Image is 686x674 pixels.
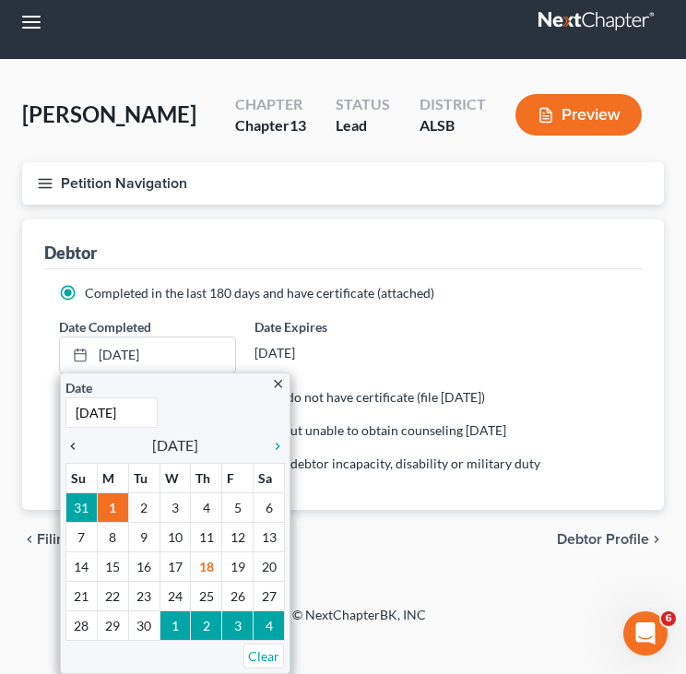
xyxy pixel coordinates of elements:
[160,492,191,522] td: 3
[97,551,128,581] td: 15
[66,610,98,640] td: 28
[261,434,285,456] a: chevron_right
[661,611,676,626] span: 6
[336,115,390,136] div: Lead
[623,611,668,656] iframe: Intercom live chat
[420,94,486,115] div: District
[160,610,191,640] td: 1
[160,581,191,610] td: 24
[65,439,89,454] i: chevron_left
[254,492,285,522] td: 6
[22,101,196,127] span: [PERSON_NAME]
[243,644,284,668] a: Clear
[160,551,191,581] td: 17
[235,94,306,115] div: Chapter
[649,532,664,547] i: chevron_right
[60,337,235,372] a: [DATE]
[191,522,222,551] td: 11
[66,463,98,492] th: Su
[37,532,152,547] span: Filing Information
[152,434,198,456] span: [DATE]
[97,610,128,640] td: 29
[97,522,128,551] td: 8
[222,551,254,581] td: 19
[420,115,486,136] div: ALSB
[254,581,285,610] td: 27
[191,581,222,610] td: 25
[254,337,432,370] div: [DATE]
[66,551,98,581] td: 14
[254,610,285,640] td: 4
[191,610,222,640] td: 2
[128,610,160,640] td: 30
[222,581,254,610] td: 26
[191,463,222,492] th: Th
[271,372,285,394] a: close
[97,581,128,610] td: 22
[59,317,151,337] label: Date Completed
[557,532,664,547] button: Debtor Profile chevron_right
[94,606,592,639] div: 2025 © NextChapterBK, INC
[65,434,89,456] a: chevron_left
[22,162,664,205] button: Petition Navigation
[191,551,222,581] td: 18
[222,463,254,492] th: F
[222,610,254,640] td: 3
[254,463,285,492] th: Sa
[128,581,160,610] td: 23
[336,94,390,115] div: Status
[235,115,306,136] div: Chapter
[160,463,191,492] th: W
[66,522,98,551] td: 7
[22,532,37,547] i: chevron_left
[271,377,285,391] i: close
[128,463,160,492] th: Tu
[65,378,92,397] label: Date
[515,94,642,136] button: Preview
[66,581,98,610] td: 21
[66,492,98,522] td: 31
[222,522,254,551] td: 12
[261,439,285,454] i: chevron_right
[44,242,97,264] div: Debtor
[557,532,649,547] span: Debtor Profile
[128,492,160,522] td: 2
[85,285,434,301] span: Completed in the last 180 days and have certificate (attached)
[128,551,160,581] td: 16
[85,422,506,438] span: Exigent circumstances - requested but unable to obtain counseling [DATE]
[160,522,191,551] td: 10
[191,492,222,522] td: 4
[222,492,254,522] td: 5
[97,492,128,522] td: 1
[254,522,285,551] td: 13
[290,116,306,134] span: 13
[254,317,432,337] label: Date Expires
[128,522,160,551] td: 9
[65,397,158,428] input: 1/1/2013
[85,455,540,471] span: Counseling not required because of debtor incapacity, disability or military duty
[254,551,285,581] td: 20
[97,463,128,492] th: M
[22,532,152,547] button: chevron_left Filing Information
